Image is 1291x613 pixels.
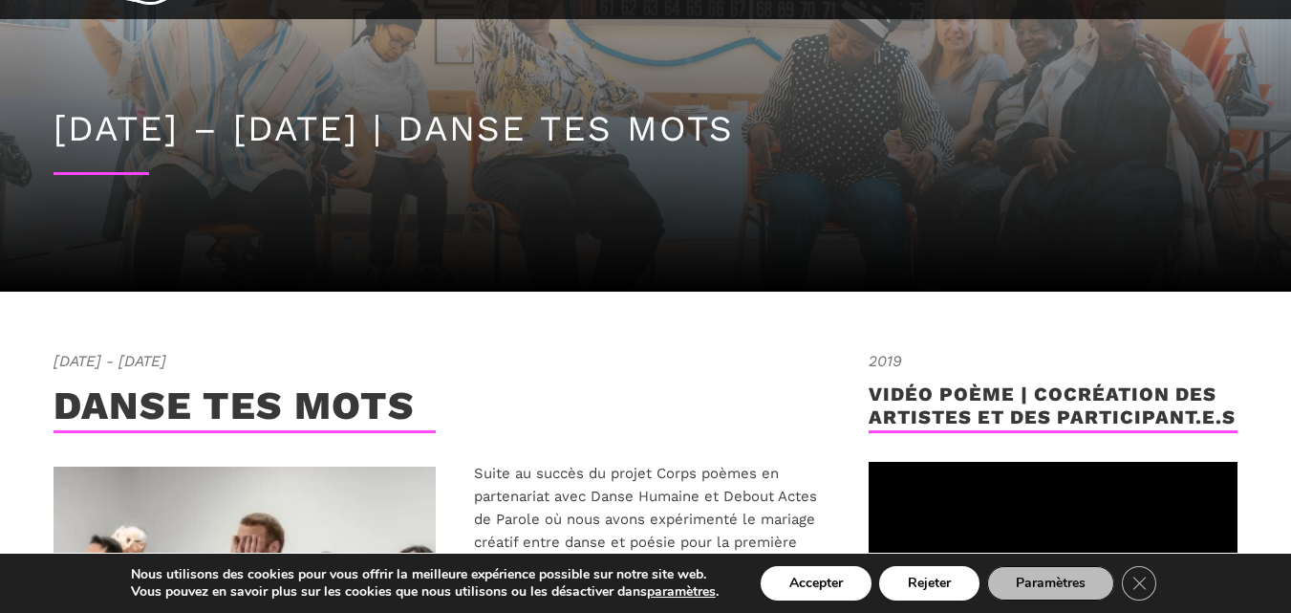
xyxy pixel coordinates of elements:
[54,108,1238,150] h1: [DATE] – [DATE] | DANSE TES MOTS
[879,566,979,601] button: Rejeter
[987,566,1114,601] button: Paramètres
[54,383,415,430] h3: DANSE TES MOTS
[647,583,716,601] button: paramètres
[761,566,871,601] button: Accepter
[1122,566,1156,601] button: Close GDPR Cookie Banner
[131,566,719,583] p: Nous utilisons des cookies pour vous offrir la meilleure expérience possible sur notre site web.
[869,383,1238,430] h3: Vidéo poème | cocréation des artistes et des participant.e.s
[54,349,830,374] span: [DATE] - [DATE]
[131,583,719,601] p: Vous pouvez en savoir plus sur les cookies que nous utilisons ou les désactiver dans .
[869,349,1238,374] span: 2019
